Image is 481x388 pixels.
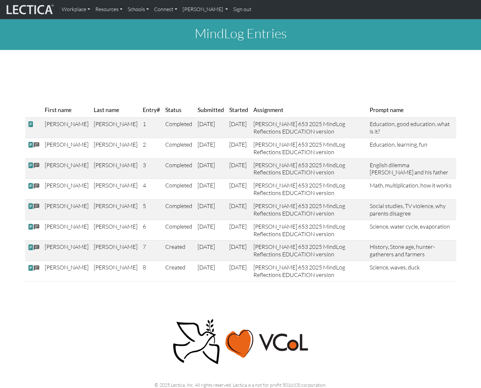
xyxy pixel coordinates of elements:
td: [DATE] [227,199,251,220]
td: [PERSON_NAME] [91,118,140,138]
td: [PERSON_NAME] [91,138,140,158]
td: 2 [140,138,163,158]
td: [PERSON_NAME] 653 2025 MindLog Reflections EDUCATION version [251,118,367,138]
td: [DATE] [227,220,251,240]
td: [PERSON_NAME] 653 2025 MindLog Reflections EDUCATION version [251,261,367,282]
td: [DATE] [227,179,251,200]
td: [PERSON_NAME] 653 2025 MindLog Reflections EDUCATION version [251,138,367,158]
td: 1 [140,118,163,138]
img: Peace, love, VCoL [171,318,311,365]
td: [DATE] [195,179,227,200]
td: Math, multiplication, how it works [367,179,456,200]
td: [PERSON_NAME] 653 2025 MindLog Reflections EDUCATION version [251,240,367,261]
span: comments [34,264,40,272]
td: Social studies, TV violence, why parents disagree [367,199,456,220]
td: [DATE] [195,261,227,282]
span: view [28,182,34,189]
td: [PERSON_NAME] [91,179,140,200]
td: Science, waves, duck [367,261,456,282]
span: view [28,223,34,230]
td: Completed [163,158,195,179]
a: [PERSON_NAME] [180,3,231,16]
th: Started [227,103,251,118]
th: Status [163,103,195,118]
td: Completed [163,118,195,138]
td: [DATE] [227,261,251,282]
th: Entry# [140,103,163,118]
span: view [28,121,34,128]
td: 6 [140,220,163,240]
th: First name [42,103,91,118]
td: 4 [140,179,163,200]
td: [DATE] [227,138,251,158]
td: [PERSON_NAME] [42,118,91,138]
td: 5 [140,199,163,220]
span: comments [34,244,40,251]
td: [PERSON_NAME] [91,261,140,282]
td: [PERSON_NAME] [42,179,91,200]
span: view [28,162,34,169]
td: [PERSON_NAME] [42,138,91,158]
td: [PERSON_NAME] [91,240,140,261]
th: Assignment [251,103,367,118]
td: Completed [163,199,195,220]
img: lecticalive [5,3,54,16]
span: comments [34,182,40,190]
td: Education, good education, what is it? [367,118,456,138]
td: [PERSON_NAME] [42,220,91,240]
td: Education, learning, fun [367,138,456,158]
td: 8 [140,261,163,282]
td: [DATE] [195,220,227,240]
td: [DATE] [227,158,251,179]
td: 7 [140,240,163,261]
td: [PERSON_NAME] [42,240,91,261]
td: Completed [163,179,195,200]
span: comments [34,141,40,149]
a: Workplace [59,3,93,16]
td: [DATE] [195,138,227,158]
th: Prompt name [367,103,456,118]
span: view [28,203,34,210]
span: view [28,141,34,148]
td: [DATE] [227,118,251,138]
td: [PERSON_NAME] [91,158,140,179]
span: view [28,264,34,271]
td: [DATE] [195,118,227,138]
td: [DATE] [227,240,251,261]
td: [DATE] [195,240,227,261]
td: Completed [163,220,195,240]
a: Sign out [231,3,254,16]
td: [PERSON_NAME] 653 2025 MindLog Reflections EDUCATION version [251,199,367,220]
td: [PERSON_NAME] [42,261,91,282]
span: view [28,244,34,251]
td: [PERSON_NAME] [91,220,140,240]
td: [DATE] [195,199,227,220]
span: comments [34,223,40,231]
td: English dilemma [PERSON_NAME] and his father [367,158,456,179]
td: [PERSON_NAME] [91,199,140,220]
td: [PERSON_NAME] [42,158,91,179]
a: Resources [93,3,125,16]
td: Science, water cycle, evaporation [367,220,456,240]
td: History, Stone age, hunter-gatherers and farmers [367,240,456,261]
td: [PERSON_NAME] [42,199,91,220]
a: Schools [125,3,152,16]
span: comments [34,162,40,170]
td: Created [163,240,195,261]
th: Last name [91,103,140,118]
td: [PERSON_NAME] 653 2025 MindLog Reflections EDUCATION version [251,179,367,200]
td: Completed [163,138,195,158]
td: 3 [140,158,163,179]
a: Connect [152,3,180,16]
td: [PERSON_NAME] 653 2025 MindLog Reflections EDUCATION version [251,220,367,240]
td: [DATE] [195,158,227,179]
th: Submitted [195,103,227,118]
span: comments [34,203,40,210]
td: [PERSON_NAME] 653 2025 MindLog Reflections EDUCATION version [251,158,367,179]
td: Created [163,261,195,282]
